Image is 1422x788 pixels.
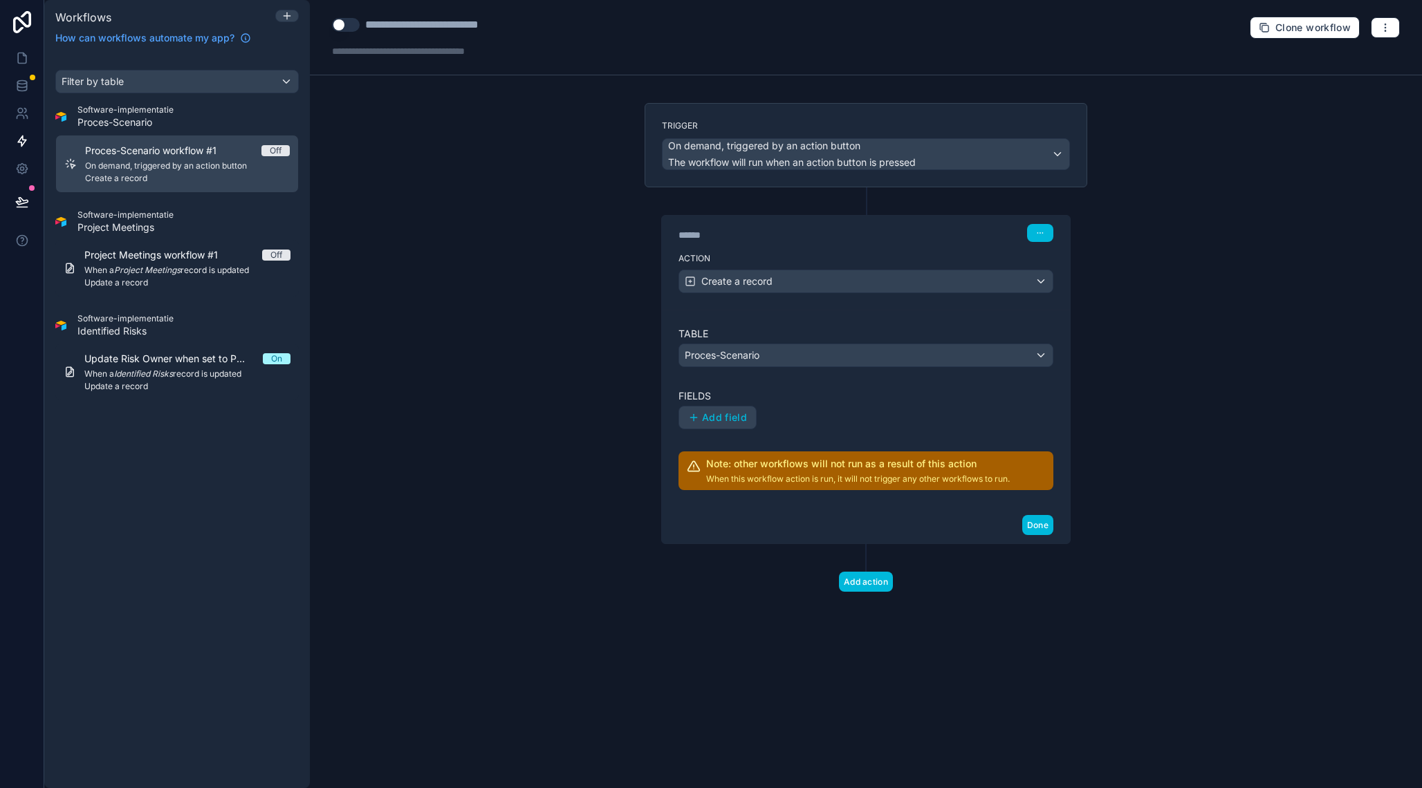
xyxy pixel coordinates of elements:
[84,368,290,379] span: When a record is updated
[678,270,1053,293] button: Create a record
[84,277,290,288] span: Update a record
[271,353,282,364] div: On
[84,265,290,276] span: When a record is updated
[55,135,299,193] a: Proces-Scenario workflow #1OffOn demand, triggered by an action buttonCreate a record
[77,313,174,324] span: Software-implementatie
[668,139,860,153] span: On demand, triggered by an action button
[114,265,181,275] em: Project Meetings
[50,31,257,45] a: How can workflows automate my app?
[702,411,747,424] span: Add field
[77,324,174,338] span: Identified Risks
[685,348,759,362] span: Proces-Scenario
[77,221,174,234] span: Project Meetings
[114,368,173,379] em: Identified Risks
[706,473,1010,485] p: When this workflow action is run, it will not trigger any other workflows to run.
[270,145,281,156] div: Off
[55,320,66,331] img: Airtable Logo
[839,572,893,592] button: Add action
[662,138,1070,170] button: On demand, triggered by an action buttonThe workflow will run when an action button is pressed
[1250,17,1360,39] button: Clone workflow
[1022,515,1053,535] button: Done
[55,344,299,400] a: Update Risk Owner when set to PersonalOnWhen aIdentified Risksrecord is updatedUpdate a record
[668,156,916,168] span: The workflow will run when an action button is pressed
[55,70,299,93] button: Filter by table
[55,10,111,24] span: Workflows
[55,111,66,122] img: Airtable Logo
[84,248,234,262] span: Project Meetings workflow #1
[84,352,263,366] span: Update Risk Owner when set to Personal
[678,327,1053,341] label: Table
[701,274,773,288] span: Create a record
[678,253,1053,264] label: Action
[678,406,757,429] button: Add field
[44,53,310,788] div: scrollable content
[77,104,174,115] span: Software-implementatie
[85,173,290,184] span: Create a record
[679,406,756,429] button: Add field
[85,144,233,158] span: Proces-Scenario workflow #1
[270,250,282,261] div: Off
[62,75,124,87] span: Filter by table
[77,115,174,129] span: Proces-Scenario
[77,209,174,221] span: Software-implementatie
[706,457,1010,471] h2: Note: other workflows will not run as a result of this action
[85,160,290,171] span: On demand, triggered by an action button
[55,240,299,297] a: Project Meetings workflow #1OffWhen aProject Meetingsrecord is updatedUpdate a record
[55,31,234,45] span: How can workflows automate my app?
[678,389,1053,403] label: Fields
[678,344,1053,367] button: Proces-Scenario
[84,381,290,392] span: Update a record
[55,216,66,227] img: Airtable Logo
[662,120,1070,131] label: Trigger
[1275,21,1351,34] span: Clone workflow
